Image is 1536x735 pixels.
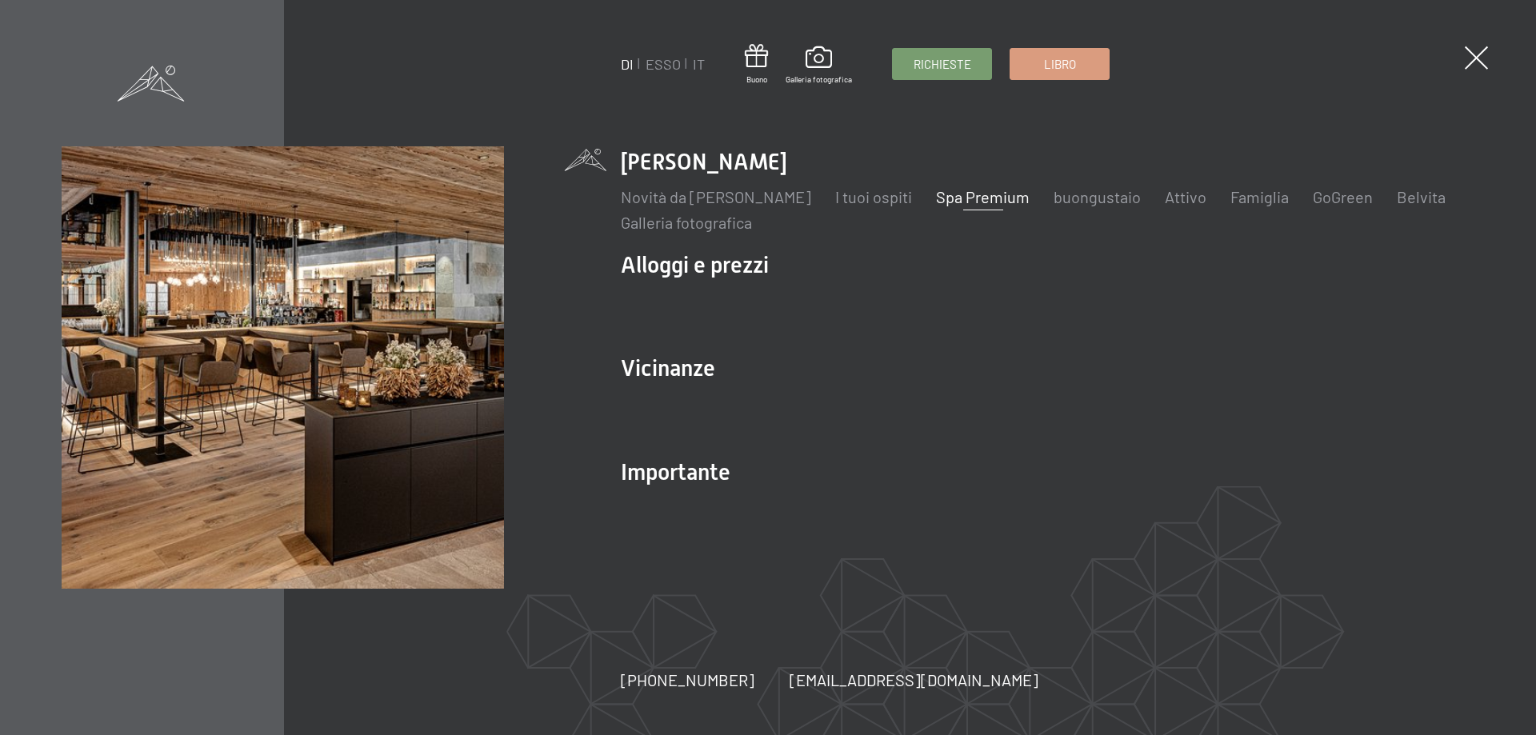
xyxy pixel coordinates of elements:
font: Galleria fotografica [786,74,852,84]
a: Belvita [1397,187,1446,206]
a: Libro [1010,49,1109,79]
a: Spa Premium [936,187,1030,206]
a: Attivo [1165,187,1206,206]
a: ESSO [646,55,681,73]
a: Richieste [893,49,991,79]
a: Galleria fotografica [786,46,852,85]
a: Buono [745,44,768,85]
a: GoGreen [1313,187,1373,206]
a: Novità da [PERSON_NAME] [621,187,811,206]
a: [EMAIL_ADDRESS][DOMAIN_NAME] [790,669,1038,691]
a: I tuoi ospiti [835,187,912,206]
a: Galleria fotografica [621,213,752,232]
a: IT [693,55,705,73]
font: [EMAIL_ADDRESS][DOMAIN_NAME] [790,670,1038,689]
font: Libro [1044,57,1076,71]
a: DI [621,55,634,73]
a: [PHONE_NUMBER] [621,669,754,691]
a: Famiglia [1230,187,1289,206]
font: Richieste [914,57,971,71]
font: Buono [746,74,767,84]
a: buongustaio [1054,187,1141,206]
font: [PHONE_NUMBER] [621,670,754,689]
